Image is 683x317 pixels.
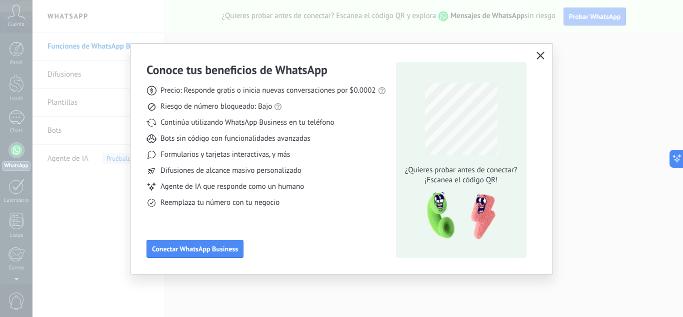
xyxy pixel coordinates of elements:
span: ¡Escanea el código QR! [402,175,520,185]
span: Formularios y tarjetas interactivas, y más [160,150,290,160]
span: Riesgo de número bloqueado: Bajo [160,102,272,112]
span: Difusiones de alcance masivo personalizado [160,166,301,176]
h3: Conoce tus beneficios de WhatsApp [146,62,327,78]
span: ¿Quieres probar antes de conectar? [402,165,520,175]
span: Conectar WhatsApp Business [152,245,238,252]
span: Agente de IA que responde como un humano [160,182,304,192]
span: Continúa utilizando WhatsApp Business en tu teléfono [160,118,334,128]
span: Precio: Responde gratis o inicia nuevas conversaciones por $0.0002 [160,86,376,96]
button: Conectar WhatsApp Business [146,240,243,258]
img: qr-pic-1x.png [418,189,497,243]
span: Reemplaza tu número con tu negocio [160,198,279,208]
span: Bots sin código con funcionalidades avanzadas [160,134,310,144]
